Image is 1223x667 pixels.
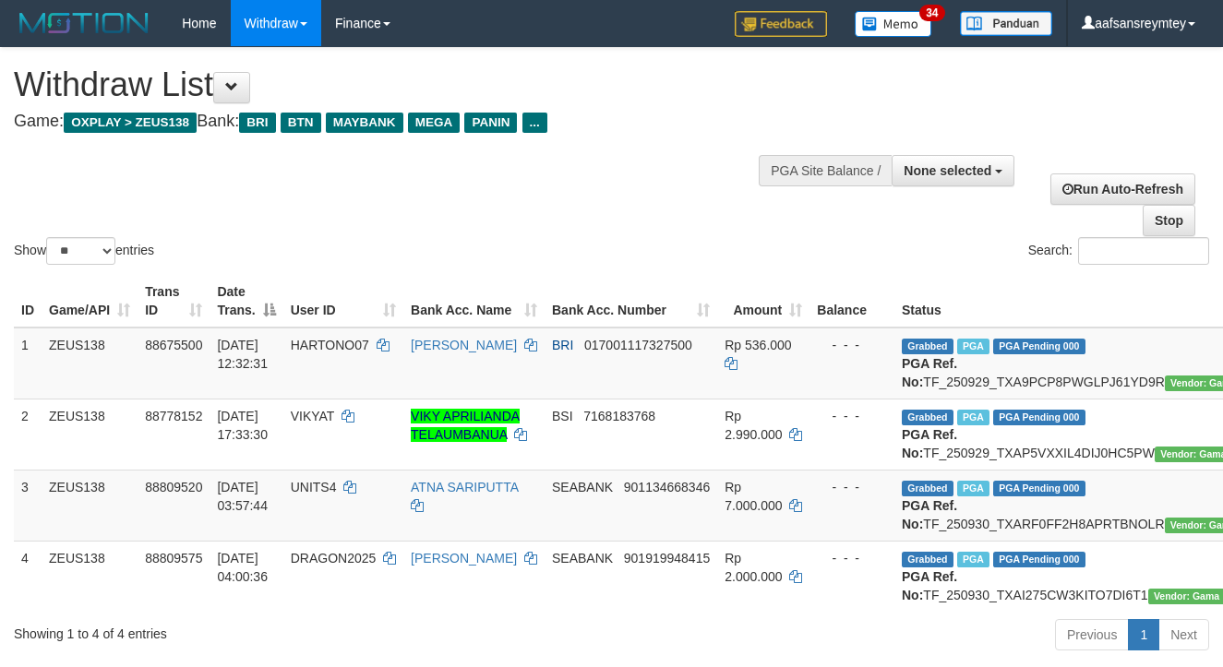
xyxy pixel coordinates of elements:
[138,275,210,328] th: Trans ID: activate to sort column ascending
[408,113,461,133] span: MEGA
[957,481,989,496] span: Marked by aafkaynarin
[42,275,138,328] th: Game/API: activate to sort column ascending
[902,356,957,389] b: PGA Ref. No:
[464,113,517,133] span: PANIN
[902,427,957,460] b: PGA Ref. No:
[14,275,42,328] th: ID
[902,410,953,425] span: Grabbed
[217,409,268,442] span: [DATE] 17:33:30
[14,66,797,103] h1: Withdraw List
[584,338,692,352] span: Copy 017001117327500 to clipboard
[411,551,517,566] a: [PERSON_NAME]
[725,480,782,513] span: Rp 7.000.000
[210,275,282,328] th: Date Trans.: activate to sort column descending
[725,338,791,352] span: Rp 536.000
[1078,237,1209,265] input: Search:
[957,410,989,425] span: Marked by aafchomsokheang
[291,409,334,423] span: VIKYAT
[46,237,115,265] select: Showentries
[145,338,202,352] span: 88675500
[14,9,154,37] img: MOTION_logo.png
[552,409,573,423] span: BSI
[717,275,809,328] th: Amount: activate to sort column ascending
[291,551,377,566] span: DRAGON2025
[1143,205,1195,236] a: Stop
[217,551,268,584] span: [DATE] 04:00:36
[42,399,138,470] td: ZEUS138
[902,569,957,602] b: PGA Ref. No:
[281,113,321,133] span: BTN
[583,409,655,423] span: Copy 7168183768 to clipboard
[291,338,369,352] span: HARTONO07
[291,480,337,494] span: UNITS4
[855,11,932,37] img: Button%20Memo.svg
[326,113,403,133] span: MAYBANK
[960,11,1052,36] img: panduan.png
[1050,173,1195,205] a: Run Auto-Refresh
[817,407,887,425] div: - - -
[14,237,154,265] label: Show entries
[957,339,989,354] span: Marked by aaftrukkakada
[1028,237,1209,265] label: Search:
[42,328,138,399] td: ZEUS138
[145,480,202,494] span: 88809520
[14,399,42,470] td: 2
[725,409,782,442] span: Rp 2.990.000
[522,113,547,133] span: ...
[817,336,887,354] div: - - -
[64,113,197,133] span: OXPLAY > ZEUS138
[14,617,496,643] div: Showing 1 to 4 of 4 entries
[759,155,892,186] div: PGA Site Balance /
[283,275,403,328] th: User ID: activate to sort column ascending
[14,541,42,612] td: 4
[735,11,827,37] img: Feedback.jpg
[993,552,1085,567] span: PGA Pending
[14,470,42,541] td: 3
[552,551,613,566] span: SEABANK
[217,338,268,371] span: [DATE] 12:32:31
[957,552,989,567] span: Marked by aafkaynarin
[919,5,944,21] span: 34
[993,339,1085,354] span: PGA Pending
[411,409,520,442] a: VIKY APRILIANDA TELAUMBANUA
[1055,619,1129,650] a: Previous
[552,480,613,494] span: SEABANK
[411,480,518,494] a: ATNA SARIPUTTA
[14,328,42,399] td: 1
[817,549,887,567] div: - - -
[902,481,953,496] span: Grabbed
[545,275,717,328] th: Bank Acc. Number: activate to sort column ascending
[14,113,797,131] h4: Game: Bank:
[902,339,953,354] span: Grabbed
[42,541,138,612] td: ZEUS138
[552,338,573,352] span: BRI
[217,480,268,513] span: [DATE] 03:57:44
[902,498,957,531] b: PGA Ref. No:
[1158,619,1209,650] a: Next
[624,551,710,566] span: Copy 901919948415 to clipboard
[42,470,138,541] td: ZEUS138
[817,478,887,496] div: - - -
[624,480,710,494] span: Copy 901134668346 to clipboard
[902,552,953,567] span: Grabbed
[239,113,275,133] span: BRI
[993,410,1085,425] span: PGA Pending
[403,275,545,328] th: Bank Acc. Name: activate to sort column ascending
[145,409,202,423] span: 88778152
[993,481,1085,496] span: PGA Pending
[809,275,894,328] th: Balance
[411,338,517,352] a: [PERSON_NAME]
[892,155,1014,186] button: None selected
[904,163,991,178] span: None selected
[725,551,782,584] span: Rp 2.000.000
[145,551,202,566] span: 88809575
[1128,619,1159,650] a: 1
